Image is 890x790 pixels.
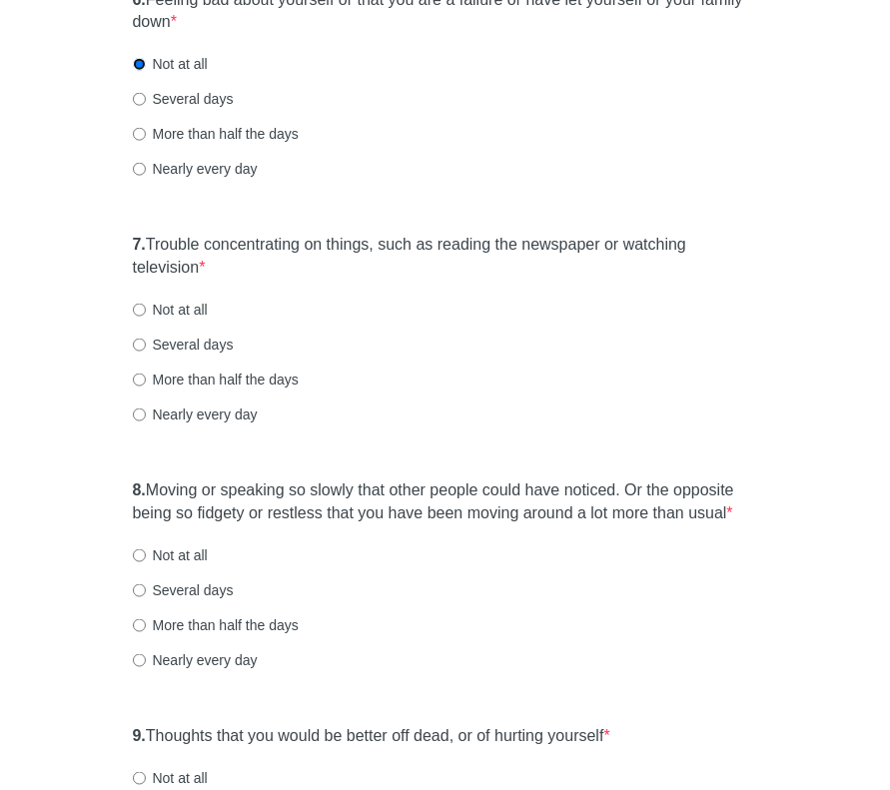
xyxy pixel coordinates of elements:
[133,545,208,565] label: Not at all
[133,163,146,176] input: Nearly every day
[133,370,299,390] label: More than half the days
[133,374,146,387] input: More than half the days
[133,304,146,317] input: Not at all
[133,128,146,141] input: More than half the days
[133,549,146,562] input: Not at all
[133,300,208,320] label: Not at all
[133,234,758,280] label: Trouble concentrating on things, such as reading the newspaper or watching television
[133,236,146,253] strong: 7.
[133,650,258,670] label: Nearly every day
[133,481,146,498] strong: 8.
[133,404,258,424] label: Nearly every day
[133,89,234,109] label: Several days
[133,159,258,179] label: Nearly every day
[133,725,610,748] label: Thoughts that you would be better off dead, or of hurting yourself
[133,408,146,421] input: Nearly every day
[133,335,234,355] label: Several days
[133,339,146,352] input: Several days
[133,654,146,667] input: Nearly every day
[133,58,146,71] input: Not at all
[133,615,299,635] label: More than half the days
[133,479,758,525] label: Moving or speaking so slowly that other people could have noticed. Or the opposite being so fidge...
[133,93,146,106] input: Several days
[133,580,234,600] label: Several days
[133,772,146,785] input: Not at all
[133,727,146,744] strong: 9.
[133,124,299,144] label: More than half the days
[133,54,208,74] label: Not at all
[133,584,146,597] input: Several days
[133,768,208,788] label: Not at all
[133,619,146,632] input: More than half the days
